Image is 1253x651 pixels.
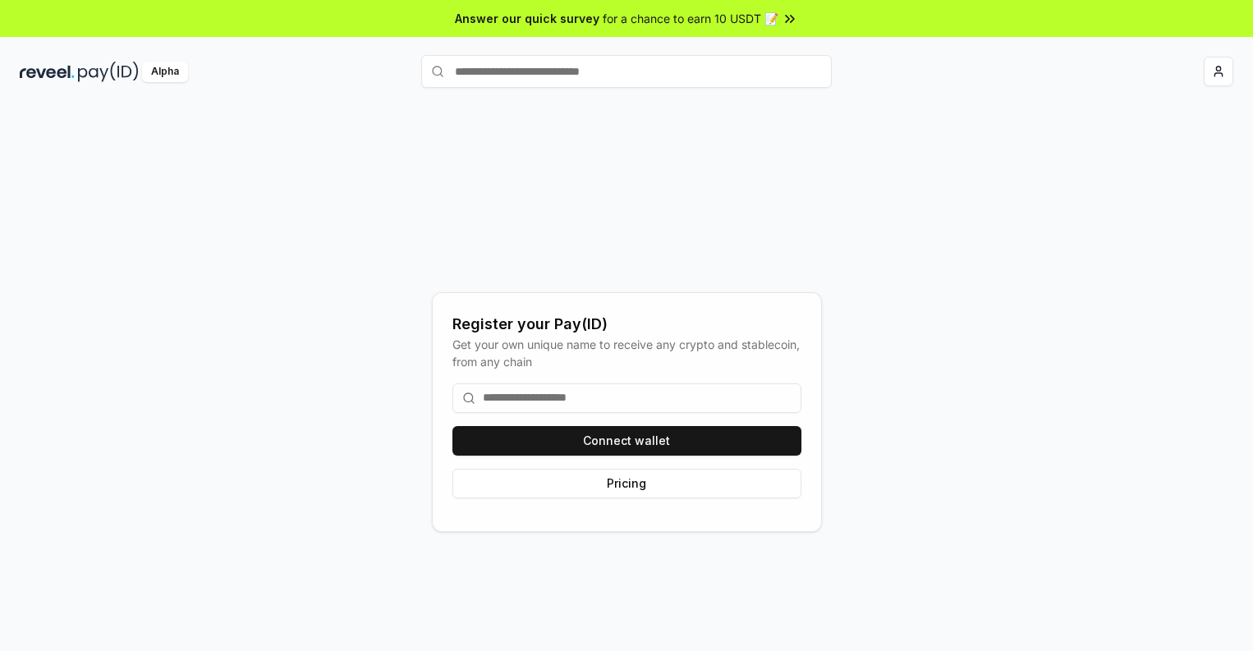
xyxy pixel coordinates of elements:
button: Pricing [452,469,801,498]
span: Answer our quick survey [455,10,599,27]
img: reveel_dark [20,62,75,82]
img: pay_id [78,62,139,82]
button: Connect wallet [452,426,801,456]
div: Register your Pay(ID) [452,313,801,336]
div: Alpha [142,62,188,82]
span: for a chance to earn 10 USDT 📝 [603,10,778,27]
div: Get your own unique name to receive any crypto and stablecoin, from any chain [452,336,801,370]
